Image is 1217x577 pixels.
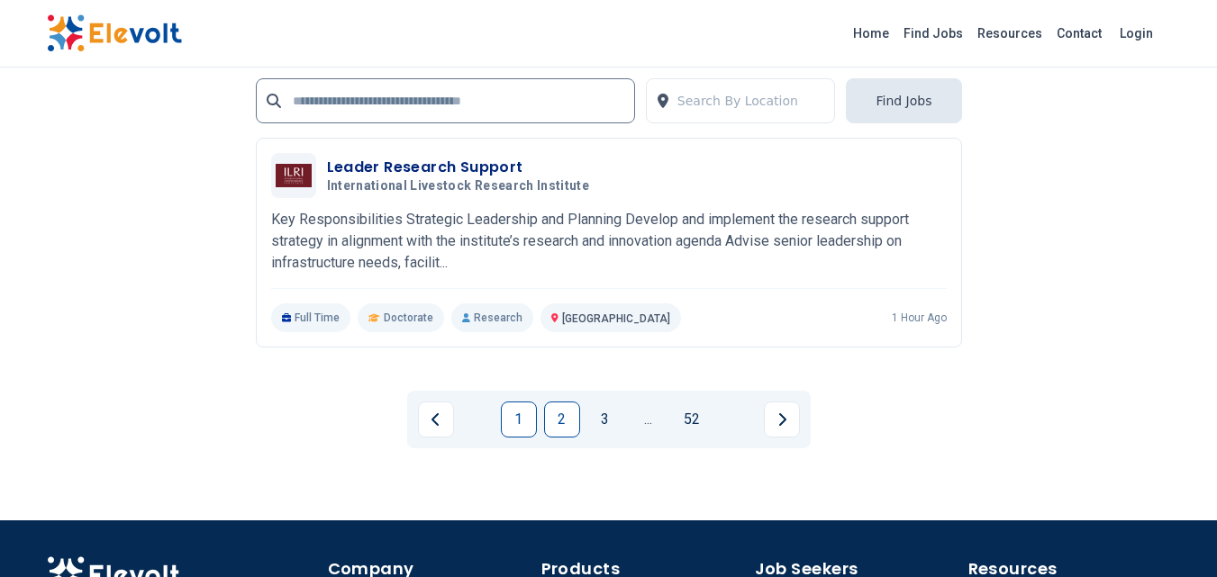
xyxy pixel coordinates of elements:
a: Page 1 is your current page [501,401,537,437]
span: International Livestock Research Institute [327,178,590,194]
ul: Pagination [418,401,800,437]
p: Full Time [271,303,351,332]
a: Find Jobs [896,19,970,48]
span: [GEOGRAPHIC_DATA] [562,312,670,325]
a: Home [846,19,896,48]
button: Find Jobs [846,78,961,123]
a: International Livestock Research InstituteLeader Research SupportInternational Livestock Research... [271,153,947,332]
a: Page 2 [544,401,580,437]
p: Research [451,303,533,332]
span: Doctorate [384,311,433,325]
a: Page 3 [587,401,623,437]
img: Elevolt [47,14,182,52]
p: 1 hour ago [892,311,947,325]
a: Jump forward [631,401,667,437]
a: Page 52 [674,401,710,437]
p: Key Responsibilities Strategic Leadership and Planning Develop and implement the research support... [271,209,947,274]
a: Resources [970,19,1049,48]
img: International Livestock Research Institute [276,164,312,188]
iframe: Chat Widget [1127,491,1217,577]
a: Contact [1049,19,1109,48]
h3: Leader Research Support [327,157,597,178]
a: Previous page [418,401,454,437]
a: Login [1109,15,1164,51]
a: Next page [764,401,800,437]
